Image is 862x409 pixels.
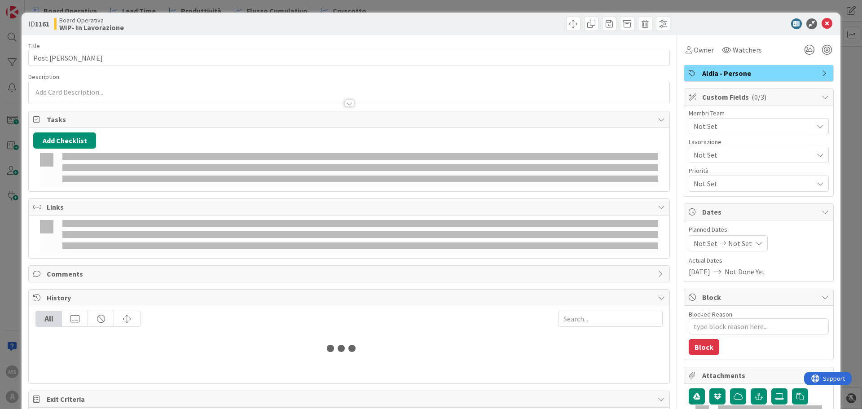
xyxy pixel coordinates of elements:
[689,266,710,277] span: [DATE]
[59,17,124,24] span: Board Operativa
[702,370,817,381] span: Attachments
[47,114,653,125] span: Tasks
[702,68,817,79] span: Aldia - Persone
[689,110,829,116] div: Membri Team
[694,121,813,132] span: Not Set
[28,73,59,81] span: Description
[689,339,719,355] button: Block
[28,42,40,50] label: Title
[689,310,732,318] label: Blocked Reason
[728,238,752,249] span: Not Set
[694,44,714,55] span: Owner
[559,311,663,327] input: Search...
[47,268,653,279] span: Comments
[733,44,762,55] span: Watchers
[694,178,813,189] span: Not Set
[47,394,653,405] span: Exit Criteria
[694,238,717,249] span: Not Set
[689,167,829,174] div: Priorità
[725,266,765,277] span: Not Done Yet
[694,149,809,161] span: Not Set
[35,19,49,28] b: 1161
[28,18,49,29] span: ID
[702,207,817,217] span: Dates
[33,132,96,149] button: Add Checklist
[47,202,653,212] span: Links
[28,50,670,66] input: type card name here...
[19,1,41,12] span: Support
[689,256,829,265] span: Actual Dates
[702,292,817,303] span: Block
[689,225,829,234] span: Planned Dates
[689,139,829,145] div: Lavorazione
[47,292,653,303] span: History
[36,311,62,326] div: All
[752,92,766,101] span: ( 0/3 )
[702,92,817,102] span: Custom Fields
[59,24,124,31] b: WIP- In Lavorazione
